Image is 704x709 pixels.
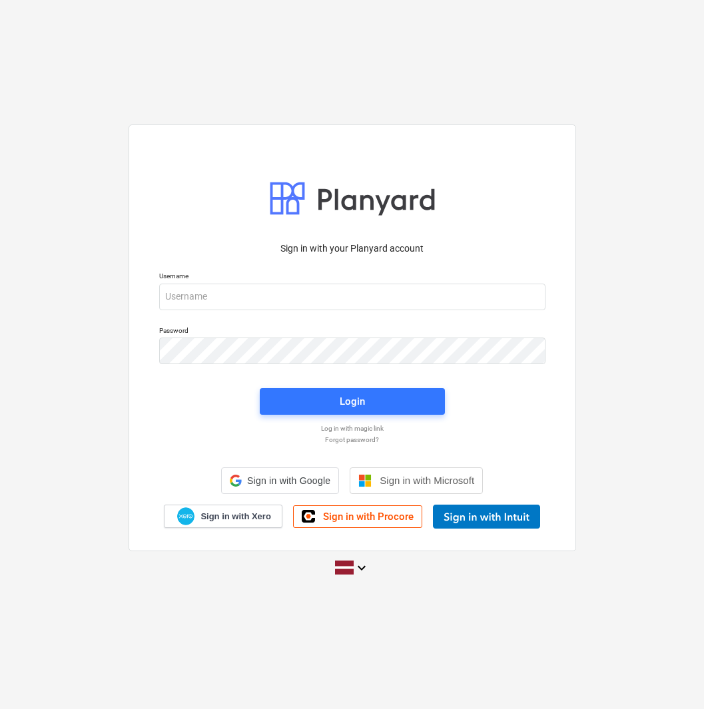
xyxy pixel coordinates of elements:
[293,505,422,528] a: Sign in with Procore
[159,242,545,256] p: Sign in with your Planyard account
[354,560,370,576] i: keyboard_arrow_down
[153,435,552,444] a: Forgot password?
[221,467,339,494] div: Sign in with Google
[164,505,282,528] a: Sign in with Xero
[247,475,330,486] span: Sign in with Google
[200,511,270,523] span: Sign in with Xero
[340,393,365,410] div: Login
[177,507,194,525] img: Xero logo
[260,388,445,415] button: Login
[358,474,372,487] img: Microsoft logo
[380,475,474,486] span: Sign in with Microsoft
[159,326,545,338] p: Password
[159,284,545,310] input: Username
[159,272,545,283] p: Username
[153,424,552,433] a: Log in with magic link
[323,511,414,523] span: Sign in with Procore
